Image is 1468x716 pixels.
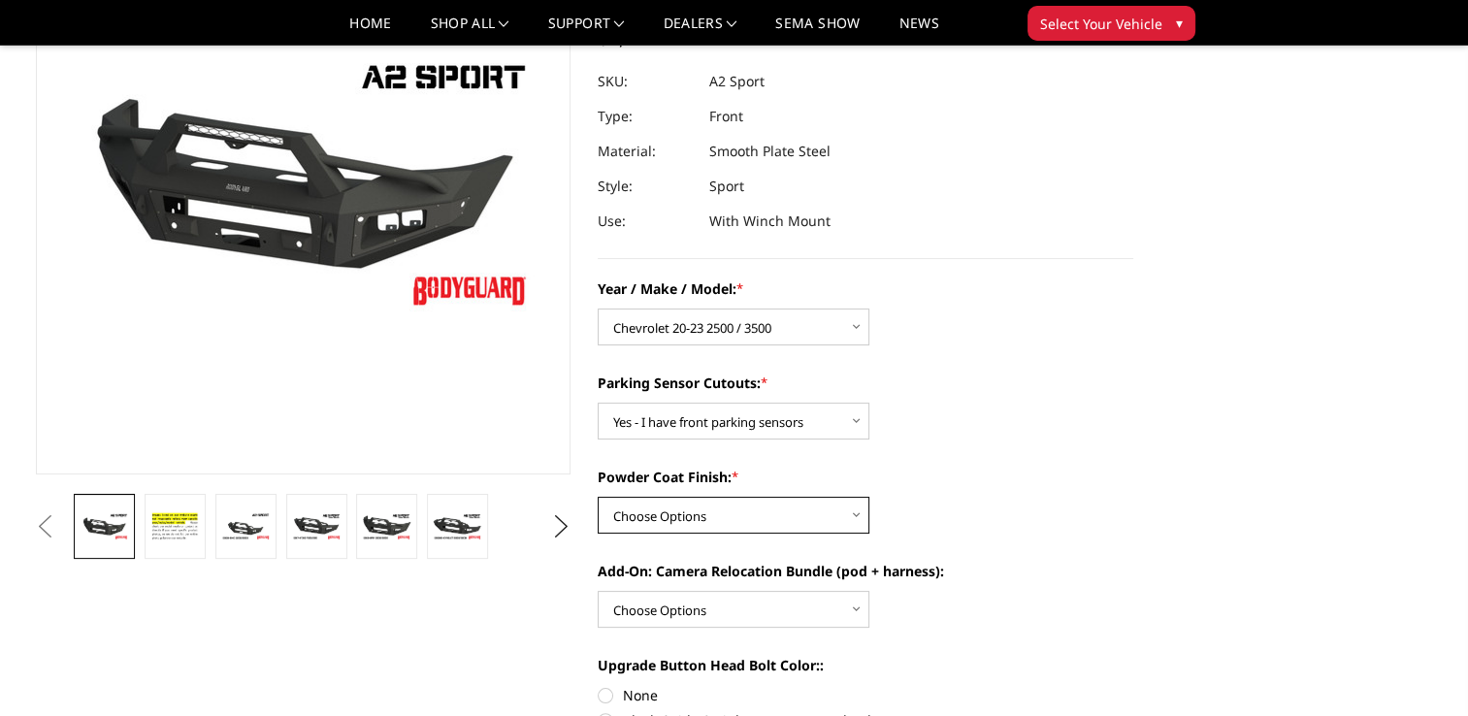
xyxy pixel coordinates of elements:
[1176,13,1183,33] span: ▾
[546,512,575,541] button: Next
[1028,6,1195,41] button: Select Your Vehicle
[898,16,938,45] a: News
[775,16,860,45] a: SEMA Show
[433,512,482,540] img: A2 Series - Sport Front Bumper (winch mount)
[664,16,737,45] a: Dealers
[598,467,1133,487] label: Powder Coat Finish:
[709,64,765,99] dd: A2 Sport
[598,655,1133,675] label: Upgrade Button Head Bolt Color::
[709,204,831,239] dd: With Winch Mount
[598,64,695,99] dt: SKU:
[709,99,743,134] dd: Front
[709,169,744,204] dd: Sport
[709,134,831,169] dd: Smooth Plate Steel
[431,16,509,45] a: shop all
[1371,623,1468,716] iframe: Chat Widget
[292,512,342,540] img: A2 Series - Sport Front Bumper (winch mount)
[598,134,695,169] dt: Material:
[598,561,1133,581] label: Add-On: Camera Relocation Bundle (pod + harness):
[221,512,271,540] img: A2 Series - Sport Front Bumper (winch mount)
[150,509,200,543] img: A2 Series - Sport Front Bumper (winch mount)
[598,373,1133,393] label: Parking Sensor Cutouts:
[548,16,625,45] a: Support
[362,512,411,540] img: A2 Series - Sport Front Bumper (winch mount)
[1040,14,1162,34] span: Select Your Vehicle
[598,685,1133,705] label: None
[598,169,695,204] dt: Style:
[598,278,1133,299] label: Year / Make / Model:
[598,99,695,134] dt: Type:
[31,512,60,541] button: Previous
[598,204,695,239] dt: Use:
[349,16,391,45] a: Home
